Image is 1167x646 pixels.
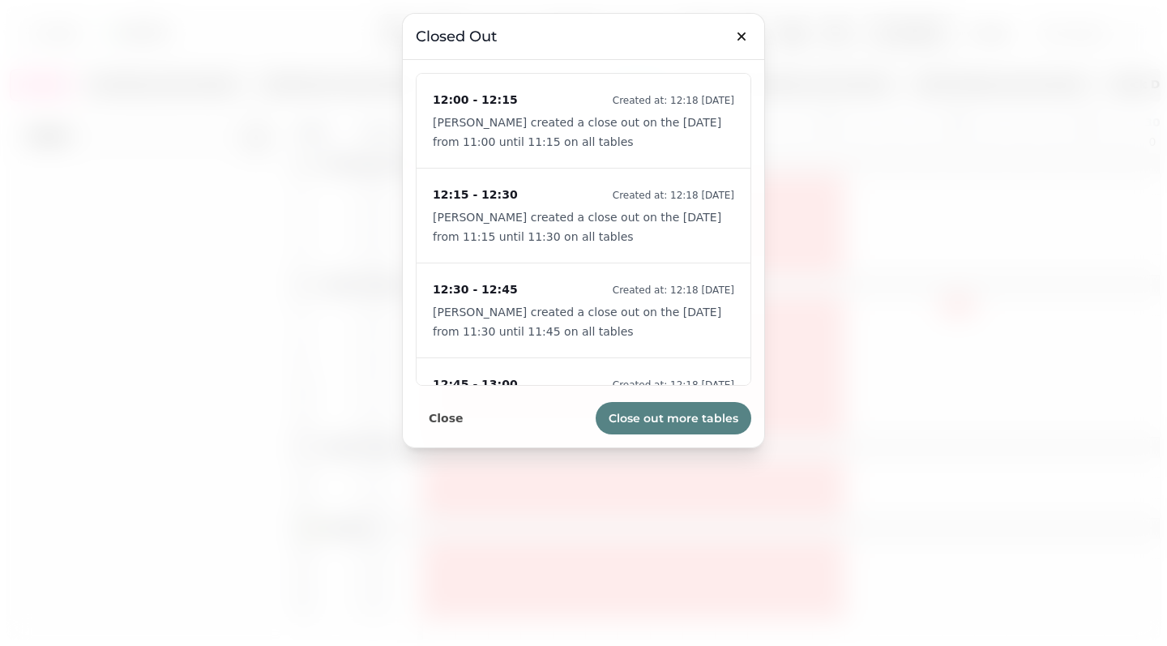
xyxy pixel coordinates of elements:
[416,402,477,434] button: Close
[433,90,518,109] p: 12:00 - 12:15
[433,302,734,341] p: [PERSON_NAME] created a close out on the [DATE] from 11:30 until 11:45 on all tables
[416,27,751,46] h3: Closed out
[429,413,464,424] span: Close
[613,189,734,202] p: Created at: 12:18 [DATE]
[609,413,738,424] span: Close out more tables
[433,185,518,204] p: 12:15 - 12:30
[433,280,518,299] p: 12:30 - 12:45
[613,284,734,297] p: Created at: 12:18 [DATE]
[596,402,751,434] button: Close out more tables
[433,113,734,152] p: [PERSON_NAME] created a close out on the [DATE] from 11:00 until 11:15 on all tables
[613,94,734,107] p: Created at: 12:18 [DATE]
[433,374,518,394] p: 12:45 - 13:00
[613,379,734,391] p: Created at: 12:18 [DATE]
[433,207,734,246] p: [PERSON_NAME] created a close out on the [DATE] from 11:15 until 11:30 on all tables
